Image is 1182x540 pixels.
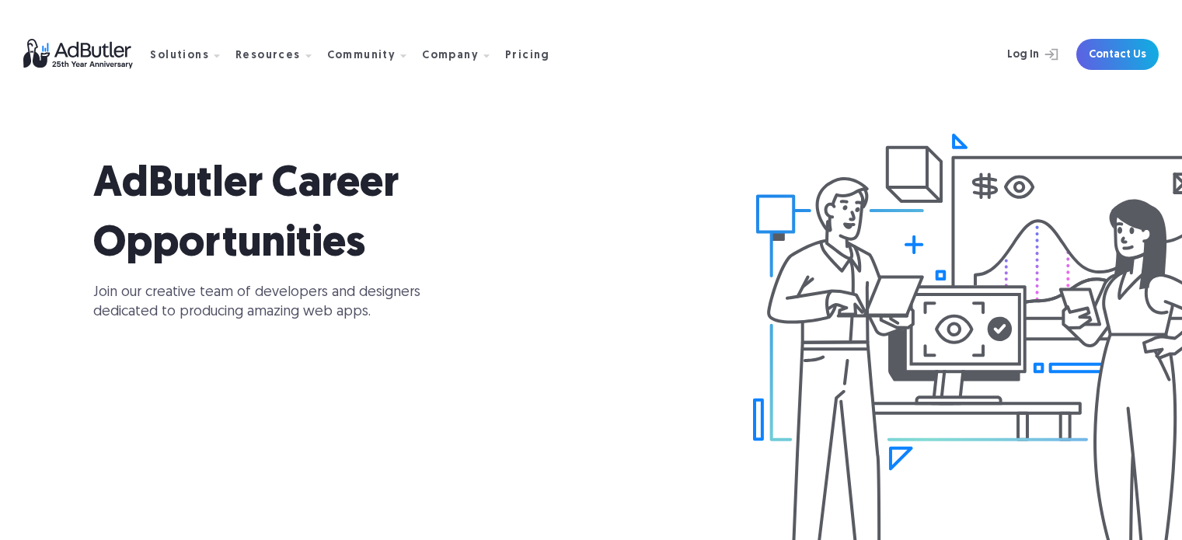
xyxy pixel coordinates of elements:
[93,283,443,322] p: Join our creative team of developers and designers dedicated to producing amazing web apps.
[235,51,301,61] div: Resources
[1076,39,1159,70] a: Contact Us
[966,39,1067,70] a: Log In
[93,155,637,275] h1: AdButler Career Opportunities
[505,47,563,61] a: Pricing
[422,51,479,61] div: Company
[327,51,396,61] div: Community
[505,51,550,61] div: Pricing
[150,51,209,61] div: Solutions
